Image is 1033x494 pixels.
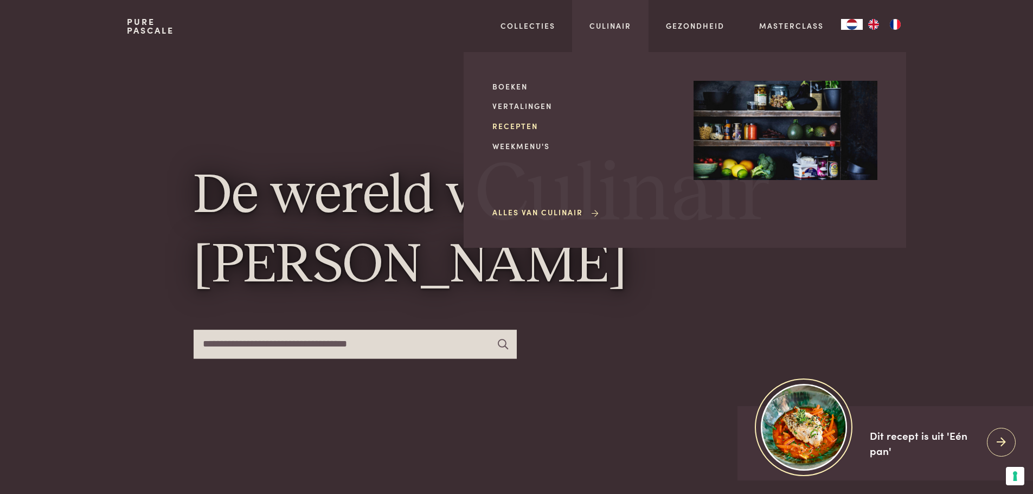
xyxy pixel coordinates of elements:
a: Masterclass [759,20,824,31]
a: Culinair [589,20,631,31]
a: Boeken [492,81,676,92]
a: Collecties [501,20,555,31]
div: Dit recept is uit 'Eén pan' [870,428,978,459]
div: Language [841,19,863,30]
a: https://admin.purepascale.com/wp-content/uploads/2025/08/home_recept_link.jpg Dit recept is uit '... [737,406,1033,480]
a: PurePascale [127,17,174,35]
span: Culinair [475,153,770,236]
img: Culinair [694,81,877,181]
a: Vertalingen [492,100,676,112]
a: Gezondheid [666,20,724,31]
a: Recepten [492,120,676,132]
button: Uw voorkeuren voor toestemming voor trackingtechnologieën [1006,467,1024,485]
h1: De wereld van [PERSON_NAME] [194,163,840,301]
a: FR [884,19,906,30]
img: https://admin.purepascale.com/wp-content/uploads/2025/08/home_recept_link.jpg [761,384,847,470]
a: Weekmenu's [492,140,676,152]
a: EN [863,19,884,30]
ul: Language list [863,19,906,30]
a: Alles van Culinair [492,207,600,218]
aside: Language selected: Nederlands [841,19,906,30]
a: NL [841,19,863,30]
